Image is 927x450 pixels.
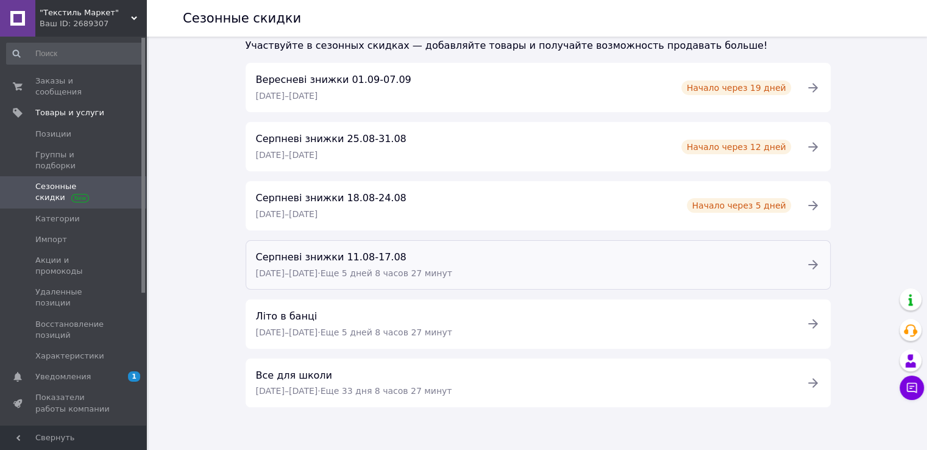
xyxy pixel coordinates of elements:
[35,287,113,309] span: Удаленные позиции
[256,209,318,219] span: [DATE] – [DATE]
[256,327,318,337] span: [DATE] – [DATE]
[256,386,318,396] span: [DATE] – [DATE]
[6,43,144,65] input: Поиск
[35,181,113,203] span: Сезонные скидки
[256,91,318,101] span: [DATE] – [DATE]
[256,310,318,322] span: Літо в банці
[692,199,786,212] span: Начало через 5 дней
[128,371,140,382] span: 1
[35,424,113,446] span: Панель управления
[256,370,332,381] span: Все для школи
[256,251,407,263] span: Серпневі знижки 11.08-17.08
[35,255,113,277] span: Акции и промокоды
[256,133,407,145] span: Серпневі знижки 25.08-31.08
[318,268,452,278] span: · Еще 5 дней 8 часов 27 минут
[35,129,71,140] span: Позиции
[900,376,924,400] button: Чат с покупателем
[686,82,786,94] span: Начало через 19 дней
[35,319,113,341] span: Восстановление позиций
[246,359,831,408] a: Все для школи[DATE]–[DATE]·Еще 33 дня 8 часов 27 минут
[40,7,131,18] span: "Текстиль Маркет"
[686,141,786,153] span: Начало через 12 дней
[256,268,318,278] span: [DATE] – [DATE]
[35,107,104,118] span: Товары и услуги
[35,371,91,382] span: Уведомления
[183,11,301,26] h1: Сезонные скидки
[246,40,768,51] span: Участвуйте в сезонных скидках — добавляйте товары и получайте возможность продавать больше!
[40,18,146,29] div: Ваш ID: 2689307
[35,76,113,98] span: Заказы и сообщения
[256,74,411,85] span: Вересневі знижки 01.09-07.09
[35,149,113,171] span: Группы и подборки
[246,122,831,171] a: Серпневі знижки 25.08-31.08[DATE]–[DATE]Начало через 12 дней
[318,327,452,337] span: · Еще 5 дней 8 часов 27 минут
[256,192,407,204] span: Серпневі знижки 18.08-24.08
[318,386,452,396] span: · Еще 33 дня 8 часов 27 минут
[35,234,67,245] span: Импорт
[35,351,104,362] span: Характеристики
[246,240,831,290] a: Серпневі знижки 11.08-17.08[DATE]–[DATE]·Еще 5 дней 8 часов 27 минут
[246,63,831,112] a: Вересневі знижки 01.09-07.09[DATE]–[DATE]Начало через 19 дней
[256,150,318,160] span: [DATE] – [DATE]
[35,213,80,224] span: Категории
[35,392,113,414] span: Показатели работы компании
[246,299,831,349] a: Літо в банці[DATE]–[DATE]·Еще 5 дней 8 часов 27 минут
[246,181,831,230] a: Серпневі знижки 18.08-24.08[DATE]–[DATE]Начало через 5 дней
